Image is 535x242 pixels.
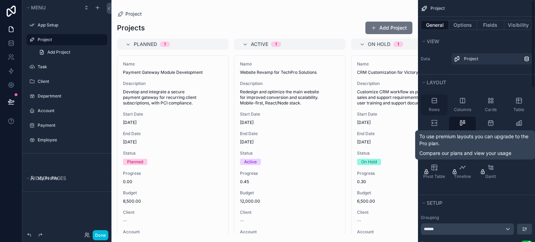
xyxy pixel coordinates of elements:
button: Charts [505,117,532,138]
span: Board [457,129,468,135]
span: Columns [454,107,471,112]
button: Cards [477,94,504,115]
span: Gantt [485,174,496,179]
span: Timeline [454,174,471,179]
label: Data [421,56,449,62]
button: Layout [421,78,528,87]
label: App Setup [38,22,103,28]
span: View [427,38,439,44]
label: My Profile [38,175,103,181]
span: Calendar [482,129,500,135]
label: Task [38,64,103,70]
span: Grid [430,129,439,135]
button: Fields [477,20,505,30]
span: Project [431,6,445,11]
button: Gantt [477,161,504,182]
label: Department [38,93,103,99]
button: Rows [421,94,448,115]
label: Project [38,37,103,42]
span: Layout [427,79,446,85]
button: Setup [421,198,528,208]
span: Project [464,56,478,62]
span: Rows [429,107,440,112]
button: Board [449,117,476,138]
span: Pivot Table [423,174,445,179]
label: Payment [38,123,103,128]
button: Options [449,20,477,30]
button: Timeline [449,161,476,182]
button: Calendar [477,117,504,138]
button: Hidden pages [25,173,104,183]
button: General [421,20,449,30]
a: Add Project [35,47,107,58]
span: Menu [31,5,46,10]
button: Columns [449,94,476,115]
label: Grouping [421,215,439,220]
button: Grid [421,117,448,138]
button: Done [93,230,108,240]
span: Setup [427,200,442,206]
button: Pivot Table [421,161,448,182]
label: Client [38,79,103,84]
div: To use premium layouts you can upgrade to the Pro plan. [419,133,531,157]
button: Menu [25,3,79,13]
span: Table [513,107,524,112]
span: Add Project [47,49,70,55]
span: Charts [512,129,526,135]
span: Cards [485,107,497,112]
button: View [421,37,528,46]
button: Table [505,94,532,115]
button: Visibility [504,20,532,30]
a: Project [451,53,532,64]
label: Account [38,108,103,114]
label: Employee [38,137,103,143]
a: Compare our plans and view your usage [419,150,531,157]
